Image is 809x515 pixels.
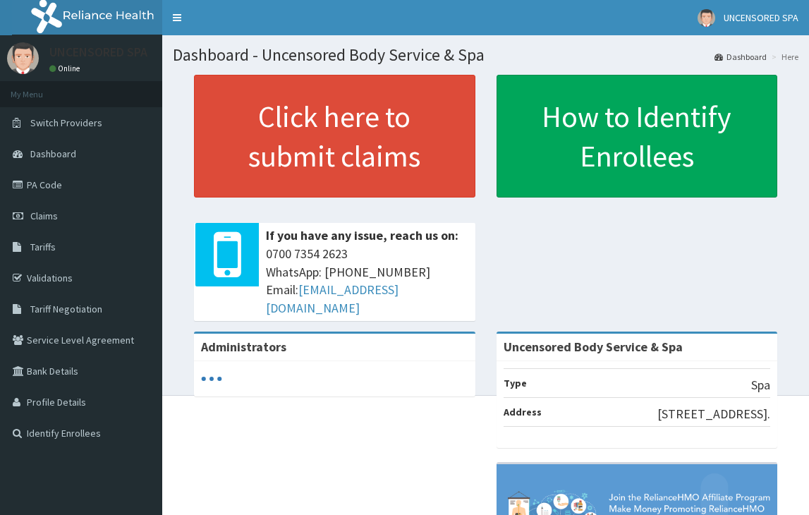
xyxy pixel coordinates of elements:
p: Spa [751,376,770,394]
span: Switch Providers [30,116,102,129]
b: Administrators [201,339,286,355]
a: Online [49,63,83,73]
a: How to Identify Enrollees [497,75,778,198]
b: If you have any issue, reach us on: [266,227,458,243]
a: Dashboard [714,51,767,63]
span: UNCENSORED SPA [724,11,798,24]
span: Dashboard [30,147,76,160]
svg: audio-loading [201,368,222,389]
b: Type [504,377,527,389]
a: Click here to submit claims [194,75,475,198]
a: [EMAIL_ADDRESS][DOMAIN_NAME] [266,281,399,316]
span: Tariffs [30,241,56,253]
h1: Dashboard - Uncensored Body Service & Spa [173,46,798,64]
span: 0700 7354 2623 WhatsApp: [PHONE_NUMBER] Email: [266,245,468,317]
li: Here [768,51,798,63]
img: User Image [7,42,39,74]
b: Address [504,406,542,418]
span: Claims [30,210,58,222]
span: Tariff Negotiation [30,303,102,315]
p: [STREET_ADDRESS]. [657,405,770,423]
p: UNCENSORED SPA [49,46,147,59]
img: User Image [698,9,715,27]
strong: Uncensored Body Service & Spa [504,339,683,355]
